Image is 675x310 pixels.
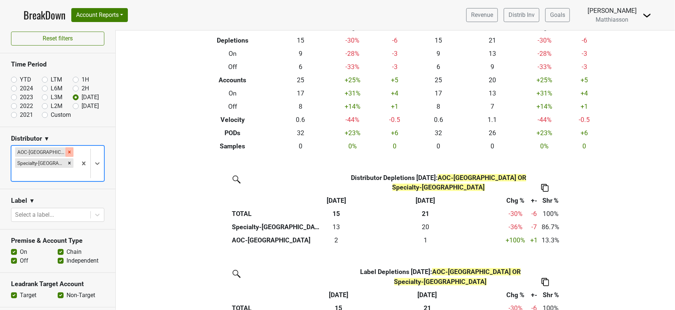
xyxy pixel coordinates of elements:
td: 6 [412,60,466,73]
label: 2H [82,84,89,93]
td: 0 [378,140,412,153]
th: Shr %: activate to sort column ascending [540,288,562,302]
td: 7 [466,100,519,113]
th: TOTAL [230,208,324,221]
label: 2023 [20,93,33,102]
td: +6 [570,126,599,140]
th: Label Depletions [DATE] : [352,266,528,288]
h3: Premise & Account Type [11,237,104,245]
label: L6M [51,84,62,93]
td: -28 % [327,47,378,60]
td: 13 [466,87,519,100]
th: Aug '25: activate to sort column ascending [325,288,352,302]
th: Distributor Depletions [DATE] : [349,171,529,194]
td: -6 [570,34,599,47]
td: -3 [378,60,412,73]
span: ▼ [29,197,35,205]
span: AOC-[GEOGRAPHIC_DATA] OR Specialty-[GEOGRAPHIC_DATA] [392,174,527,191]
div: 1 [350,235,500,245]
th: Accounts [191,73,274,87]
td: 15 [274,34,327,47]
td: +25 % [327,73,378,87]
td: +31 % [519,87,570,100]
td: -6 [378,34,412,47]
th: Chg %: activate to sort column ascending [503,194,529,208]
div: -7 [530,222,538,232]
th: Samples [191,140,274,153]
td: -36 % [503,221,529,234]
label: Chain [67,248,82,256]
td: 1.1 [466,113,519,126]
td: 100% [540,208,561,221]
td: 2 [324,234,349,247]
td: 0 [274,140,327,153]
img: Dropdown Menu [643,11,651,20]
td: 8 [412,100,466,113]
label: Independent [67,256,98,265]
td: 25 [274,73,327,87]
td: +23 % [519,126,570,140]
a: Revenue [466,8,498,22]
td: -3 [378,47,412,60]
td: 0 % [327,140,378,153]
td: -0.5 [570,113,599,126]
label: Target [20,291,36,300]
label: L2M [51,102,62,111]
a: Distrib Inv [504,8,539,22]
td: 17 [412,87,466,100]
td: 9 [274,47,327,60]
td: 8 [274,100,327,113]
td: -33 % [327,60,378,73]
label: LTM [51,75,62,84]
td: -3 [570,60,599,73]
th: 20.417 [349,221,503,234]
td: 12.999 [324,221,349,234]
img: filter [230,267,242,279]
td: 21 [466,34,519,47]
img: filter [230,173,242,185]
td: 0 [466,140,519,153]
td: -0.5 [378,113,412,126]
td: 20 [466,73,519,87]
th: Velocity [191,113,274,126]
td: 9 [412,47,466,60]
td: 0.6 [274,113,327,126]
td: +100 % [503,234,529,247]
td: 0 [412,140,466,153]
td: +5 [570,73,599,87]
th: Aug '25: activate to sort column ascending [324,194,349,208]
img: Copy to clipboard [542,278,549,286]
td: 32 [412,126,466,140]
td: 32 [274,126,327,140]
td: -3 [570,47,599,60]
th: PODs [191,126,274,140]
td: -28 % [519,47,570,60]
span: -30% [509,210,523,217]
label: YTD [20,75,31,84]
td: -33 % [519,60,570,73]
div: [PERSON_NAME] [588,6,637,15]
td: +5 [378,73,412,87]
td: 0.6 [412,113,466,126]
td: -44 % [327,113,378,126]
th: Aug '24: activate to sort column ascending [352,288,502,302]
td: -30 % [327,34,378,47]
div: 2 [326,235,347,245]
th: Chg %: activate to sort column ascending [502,288,528,302]
th: On [191,47,274,60]
label: 2024 [20,84,33,93]
span: -6 [531,210,537,217]
th: On [191,87,274,100]
td: +14 % [519,100,570,113]
label: 1H [82,75,89,84]
td: +25 % [519,73,570,87]
th: &nbsp;: activate to sort column ascending [230,194,324,208]
label: 2022 [20,102,33,111]
th: +-: activate to sort column ascending [528,194,539,208]
div: Remove AOC-TN [65,147,73,157]
td: 9 [466,60,519,73]
h3: Time Period [11,61,104,68]
span: AOC-[GEOGRAPHIC_DATA] OR Specialty-[GEOGRAPHIC_DATA] [394,268,521,285]
td: +1 [570,100,599,113]
span: Matthiasson [596,16,629,23]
